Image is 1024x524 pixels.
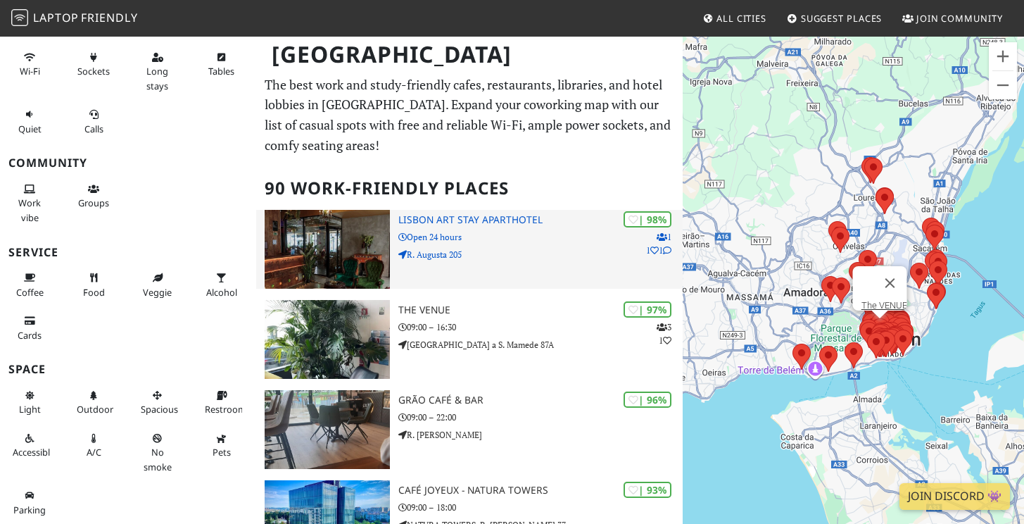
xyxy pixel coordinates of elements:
button: Close [873,266,906,300]
img: Grão Café & Bar [265,390,390,469]
span: Accessible [13,446,55,458]
button: Veggie [137,266,179,304]
p: R. Augusta 205 [398,248,683,261]
button: Quiet [8,103,51,140]
button: Zoom out [989,71,1017,99]
span: Veggie [143,286,172,299]
img: Lisbon Art Stay Aparthotel [265,210,390,289]
button: Calls [72,103,115,140]
span: Join Community [916,12,1003,25]
button: Alcohol [201,266,243,304]
a: The VENUE | 97% 31 The VENUE 09:00 – 16:30 [GEOGRAPHIC_DATA] a S. Mamede 87A [256,300,683,379]
h3: Grão Café & Bar [398,394,683,406]
span: People working [18,196,41,223]
span: Spacious [141,403,178,416]
button: Coffee [8,266,51,304]
span: Smoke free [144,446,172,473]
div: | 98% [624,211,671,227]
button: Pets [201,427,243,464]
span: Outdoor area [77,403,113,416]
img: The VENUE [265,300,390,379]
h3: Space [8,363,248,376]
span: Video/audio calls [84,123,103,135]
a: All Cities [697,6,772,31]
span: Coffee [16,286,44,299]
p: R. [PERSON_NAME] [398,428,683,442]
div: | 97% [624,301,671,318]
span: Pet friendly [213,446,231,458]
button: Wi-Fi [8,46,51,83]
button: Sockets [72,46,115,83]
a: Lisbon Art Stay Aparthotel | 98% 111 Lisbon Art Stay Aparthotel Open 24 hours R. Augusta 205 [256,210,683,289]
button: Long stays [137,46,179,97]
button: No smoke [137,427,179,478]
span: Quiet [18,123,42,135]
span: Stable Wi-Fi [20,65,40,77]
button: Light [8,384,51,421]
span: Air conditioned [87,446,101,458]
p: [GEOGRAPHIC_DATA] a S. Mamede 87A [398,338,683,351]
button: Zoom in [989,42,1017,70]
span: Group tables [78,196,109,209]
p: 09:00 – 22:00 [398,411,683,424]
span: Laptop [33,10,79,25]
button: Food [72,266,115,304]
span: Long stays [146,65,168,92]
a: Grão Café & Bar | 96% Grão Café & Bar 09:00 – 22:00 R. [PERSON_NAME] [256,390,683,469]
span: Alcohol [206,286,237,299]
button: Accessible [8,427,51,464]
p: 09:00 – 18:00 [398,501,683,514]
a: Suggest Places [781,6,888,31]
p: Open 24 hours [398,230,683,244]
p: 09:00 – 16:30 [398,320,683,334]
span: Parking [13,504,46,516]
span: Natural light [19,403,41,416]
span: Restroom [205,403,246,416]
h3: The VENUE [398,304,683,316]
span: All Cities [716,12,766,25]
h2: 90 Work-Friendly Places [265,167,674,210]
button: Work vibe [8,177,51,229]
h3: Lisbon Art Stay Aparthotel [398,214,683,226]
button: Tables [201,46,243,83]
p: 3 1 [657,320,671,347]
a: Join Discord 👾 [899,483,1010,510]
button: Spacious [137,384,179,421]
button: Cards [8,309,51,347]
span: Work-friendly tables [208,65,234,77]
a: Join Community [897,6,1009,31]
p: The best work and study-friendly cafes, restaurants, libraries, and hotel lobbies in [GEOGRAPHIC_... [265,75,674,156]
span: Friendly [81,10,137,25]
button: Groups [72,177,115,215]
button: Outdoor [72,384,115,421]
span: Suggest Places [801,12,883,25]
h3: Productivity [8,25,248,38]
a: The VENUE [861,300,906,311]
h3: Community [8,156,248,170]
span: Food [83,286,105,299]
span: Credit cards [18,329,42,342]
button: A/C [72,427,115,464]
h3: Café Joyeux - Natura Towers [398,485,683,497]
span: Power sockets [77,65,110,77]
button: Parking [8,484,51,521]
h1: [GEOGRAPHIC_DATA] [260,35,680,74]
p: 1 1 1 [646,230,671,257]
div: | 93% [624,482,671,498]
button: Restroom [201,384,243,421]
div: | 96% [624,392,671,408]
h3: Service [8,246,248,259]
img: LaptopFriendly [11,9,28,26]
a: LaptopFriendly LaptopFriendly [11,6,138,31]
